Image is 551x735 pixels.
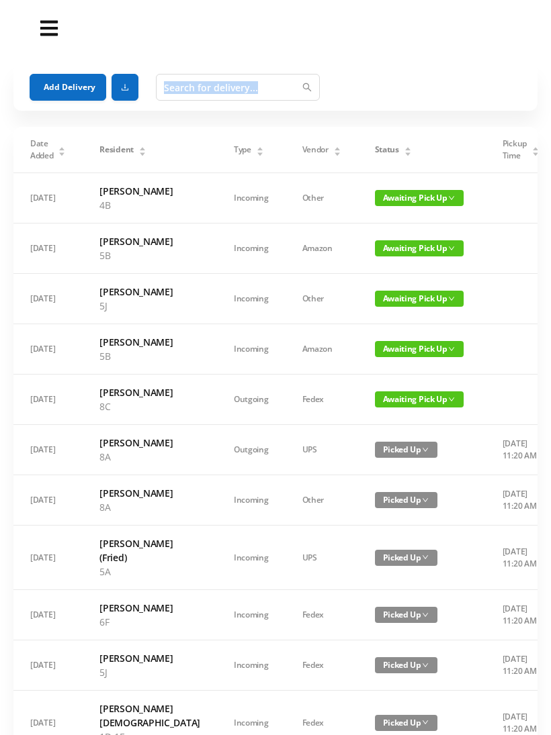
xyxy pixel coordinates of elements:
[30,138,54,162] span: Date Added
[422,497,429,503] i: icon: down
[286,640,358,691] td: Fedex
[13,475,83,526] td: [DATE]
[217,590,286,640] td: Incoming
[302,83,312,92] i: icon: search
[286,274,358,324] td: Other
[448,295,455,302] i: icon: down
[448,195,455,201] i: icon: down
[138,145,146,153] div: Sort
[286,526,358,590] td: UPS
[302,144,329,156] span: Vendor
[112,74,138,101] button: icon: download
[375,715,437,731] span: Picked Up
[448,245,455,252] i: icon: down
[532,145,539,149] i: icon: caret-up
[422,719,429,726] i: icon: down
[404,150,411,154] i: icon: caret-down
[99,299,200,313] p: 5J
[256,150,263,154] i: icon: caret-down
[99,285,200,299] h6: [PERSON_NAME]
[375,341,464,357] span: Awaiting Pick Up
[286,224,358,274] td: Amazon
[422,662,429,669] i: icon: down
[532,145,540,153] div: Sort
[404,145,411,149] i: icon: caret-up
[138,145,146,149] i: icon: caret-up
[13,375,83,425] td: [DATE]
[99,248,200,262] p: 5B
[503,138,527,162] span: Pickup Time
[99,486,200,500] h6: [PERSON_NAME]
[99,349,200,363] p: 5B
[404,145,412,153] div: Sort
[13,324,83,375] td: [DATE]
[99,615,200,629] p: 6F
[13,590,83,640] td: [DATE]
[217,274,286,324] td: Incoming
[99,184,200,198] h6: [PERSON_NAME]
[256,145,263,149] i: icon: caret-up
[99,385,200,399] h6: [PERSON_NAME]
[99,500,200,514] p: 8A
[138,150,146,154] i: icon: caret-down
[256,145,264,153] div: Sort
[448,346,455,352] i: icon: down
[286,324,358,375] td: Amazon
[422,554,429,560] i: icon: down
[333,145,341,149] i: icon: caret-up
[375,291,464,307] span: Awaiting Pick Up
[99,601,200,615] h6: [PERSON_NAME]
[333,145,341,153] div: Sort
[375,442,437,458] span: Picked Up
[13,526,83,590] td: [DATE]
[156,74,320,101] input: Search for delivery...
[217,375,286,425] td: Outgoing
[99,701,200,730] h6: [PERSON_NAME][DEMOGRAPHIC_DATA]
[532,150,539,154] i: icon: caret-down
[13,425,83,475] td: [DATE]
[217,224,286,274] td: Incoming
[217,475,286,526] td: Incoming
[375,550,437,566] span: Picked Up
[217,324,286,375] td: Incoming
[99,565,200,579] p: 5A
[217,173,286,224] td: Incoming
[99,335,200,349] h6: [PERSON_NAME]
[13,224,83,274] td: [DATE]
[286,173,358,224] td: Other
[333,150,341,154] i: icon: caret-down
[286,425,358,475] td: UPS
[217,526,286,590] td: Incoming
[99,450,200,464] p: 8A
[286,475,358,526] td: Other
[58,145,66,149] i: icon: caret-up
[99,144,134,156] span: Resident
[99,399,200,413] p: 8C
[58,145,66,153] div: Sort
[375,492,437,508] span: Picked Up
[422,446,429,453] i: icon: down
[217,640,286,691] td: Incoming
[99,198,200,212] p: 4B
[375,144,399,156] span: Status
[448,396,455,403] i: icon: down
[99,436,200,450] h6: [PERSON_NAME]
[286,590,358,640] td: Fedex
[375,190,464,206] span: Awaiting Pick Up
[13,274,83,324] td: [DATE]
[13,173,83,224] td: [DATE]
[30,74,106,101] button: Add Delivery
[375,657,437,673] span: Picked Up
[13,640,83,691] td: [DATE]
[375,240,464,256] span: Awaiting Pick Up
[375,391,464,407] span: Awaiting Pick Up
[99,651,200,665] h6: [PERSON_NAME]
[58,150,66,154] i: icon: caret-down
[217,425,286,475] td: Outgoing
[99,234,200,248] h6: [PERSON_NAME]
[422,611,429,618] i: icon: down
[99,665,200,679] p: 5J
[234,144,251,156] span: Type
[99,536,200,565] h6: [PERSON_NAME] (Fried)
[375,607,437,623] span: Picked Up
